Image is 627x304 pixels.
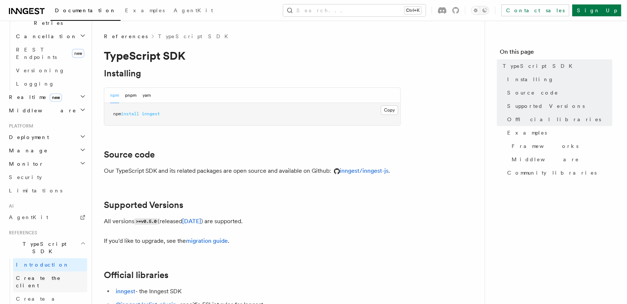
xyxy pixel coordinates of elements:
span: Introduction [16,262,69,268]
a: Documentation [50,2,121,21]
span: install [121,111,139,116]
a: TypeScript SDK [158,33,233,40]
span: Official libraries [507,116,601,123]
a: Contact sales [501,4,569,16]
a: Create the client [13,271,87,292]
span: Cancellation [13,33,77,40]
span: Versioning [16,67,65,73]
span: Realtime [6,93,62,101]
button: Search...Ctrl+K [283,4,426,16]
span: Limitations [9,188,62,194]
span: Middleware [512,156,579,163]
span: new [50,93,62,102]
a: inngest [116,288,135,295]
a: Introduction [13,258,87,271]
button: Toggle dark mode [471,6,489,15]
span: TypeScript SDK [503,62,577,70]
h4: On this page [500,47,612,59]
a: inngest/inngest-js [331,167,388,174]
span: References [104,33,148,40]
a: migration guide [186,237,228,244]
button: Cancellation [13,30,87,43]
a: Source code [504,86,612,99]
span: Middleware [6,107,76,114]
span: Monitor [6,160,44,168]
code: >=v0.5.0 [134,218,158,225]
a: Versioning [13,64,87,77]
p: Our TypeScript SDK and its related packages are open source and available on Github: . [104,166,401,176]
button: TypeScript SDK [6,237,87,258]
a: Security [6,171,87,184]
button: npm [110,88,119,103]
span: Examples [125,7,165,13]
span: Create the client [16,275,61,288]
a: Installing [104,68,141,79]
a: REST Endpointsnew [13,43,87,64]
button: Monitor [6,157,87,171]
span: Examples [507,129,547,136]
a: TypeScript SDK [500,59,612,73]
span: inngest [142,111,160,116]
button: Deployment [6,130,87,144]
a: Supported Versions [104,200,183,210]
a: Official libraries [104,270,168,280]
a: Installing [504,73,612,86]
a: Community libraries [504,166,612,179]
span: new [72,49,84,58]
p: If you'd like to upgrade, see the . [104,236,401,246]
span: Supported Versions [507,102,585,110]
span: Logging [16,81,55,87]
button: yarn [142,88,151,103]
span: References [6,230,37,236]
span: Source code [507,89,558,96]
span: npm [113,111,121,116]
a: Logging [13,77,87,90]
a: Examples [121,2,169,20]
a: Examples [504,126,612,139]
span: REST Endpoints [16,47,57,60]
span: Deployment [6,133,49,141]
kbd: Ctrl+K [404,7,421,14]
span: Security [9,174,42,180]
span: Community libraries [507,169,597,176]
a: Limitations [6,184,87,197]
button: Manage [6,144,87,157]
button: Realtimenew [6,90,87,104]
h1: TypeScript SDK [104,49,401,62]
p: All versions (released ) are supported. [104,216,401,227]
a: Frameworks [509,139,612,153]
button: Copy [381,105,398,115]
span: Platform [6,123,33,129]
a: [DATE] [182,218,201,225]
button: Middleware [6,104,87,117]
li: - the Inngest SDK [114,286,401,297]
span: Documentation [55,7,116,13]
span: AI [6,203,14,209]
button: pnpm [125,88,137,103]
span: Installing [507,76,554,83]
a: AgentKit [6,211,87,224]
a: Sign Up [572,4,621,16]
a: Supported Versions [504,99,612,113]
span: AgentKit [174,7,213,13]
a: Source code [104,149,155,160]
a: AgentKit [169,2,217,20]
span: AgentKit [9,214,48,220]
span: TypeScript SDK [6,240,80,255]
span: Manage [6,147,48,154]
a: Official libraries [504,113,612,126]
a: Middleware [509,153,612,166]
span: Frameworks [512,142,578,150]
